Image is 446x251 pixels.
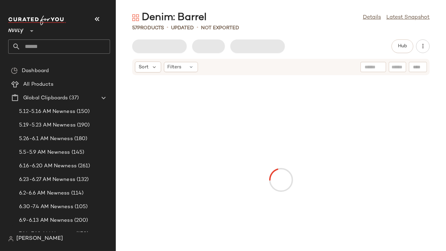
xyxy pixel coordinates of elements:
span: All Products [23,81,53,88]
span: 6.16-6.20 AM Newness [19,162,77,170]
span: Sort [139,64,149,71]
p: updated [171,24,194,32]
span: (180) [73,135,88,143]
img: svg%3e [8,236,14,241]
span: (37) [68,94,79,102]
span: (190) [76,121,90,129]
span: 5.12-5.16 AM Newness [19,108,75,116]
a: Latest Snapshot [386,14,430,22]
span: • [167,24,168,32]
a: Details [363,14,381,22]
span: (150) [75,108,90,116]
span: 57 [132,26,137,31]
span: (261) [77,162,90,170]
span: (132) [75,176,89,184]
div: Products [132,24,164,32]
span: Dashboard [22,67,49,75]
span: (200) [73,217,88,224]
span: Filters [168,64,182,71]
span: • [197,24,198,32]
button: Hub [391,39,413,53]
span: 5.26-6.1 AM Newness [19,135,73,143]
span: [PERSON_NAME] [16,235,63,243]
span: 6.2-6.6 AM Newness [19,189,70,197]
span: (145) [70,149,84,156]
p: Not Exported [201,24,239,32]
span: Global Clipboards [23,94,68,102]
span: 5.5-5.9 AM Newness [19,149,70,156]
span: 6.9-6.13 AM Newness [19,217,73,224]
span: Nuuly [8,23,24,35]
span: 6.23-6.27 AM Newness [19,176,75,184]
img: svg%3e [11,67,18,74]
img: cfy_white_logo.C9jOOHJF.svg [8,16,66,25]
span: (114) [70,189,84,197]
span: (170) [75,230,89,238]
div: Denim: Barrel [132,11,206,24]
span: (105) [73,203,88,211]
span: 7.14-7.18 AM Newness [19,230,75,238]
span: 6.30-7.4 AM Newness [19,203,73,211]
span: 5.19-5.23 AM Newness [19,121,76,129]
span: Hub [398,44,407,49]
img: svg%3e [132,14,139,21]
